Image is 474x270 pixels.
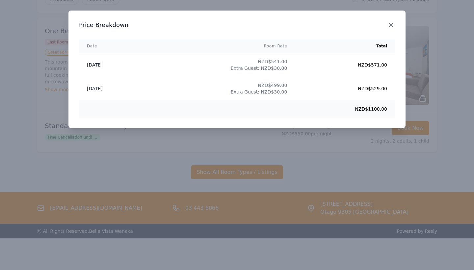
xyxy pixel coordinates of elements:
td: [DATE] [79,53,145,77]
td: [DATE] [79,77,145,100]
th: Room Rate [145,40,295,53]
td: NZD$1100.00 [295,100,395,118]
div: Extra Guest: NZD$30.00 [152,89,287,95]
td: NZD$529.00 [295,77,395,100]
div: Extra Guest: NZD$30.00 [152,65,287,71]
td: NZD$571.00 [295,53,395,77]
h3: Price Breakdown [79,21,395,29]
th: Date [79,40,145,53]
td: NZD$499.00 [145,77,295,100]
td: NZD$541.00 [145,53,295,77]
th: Total [295,40,395,53]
